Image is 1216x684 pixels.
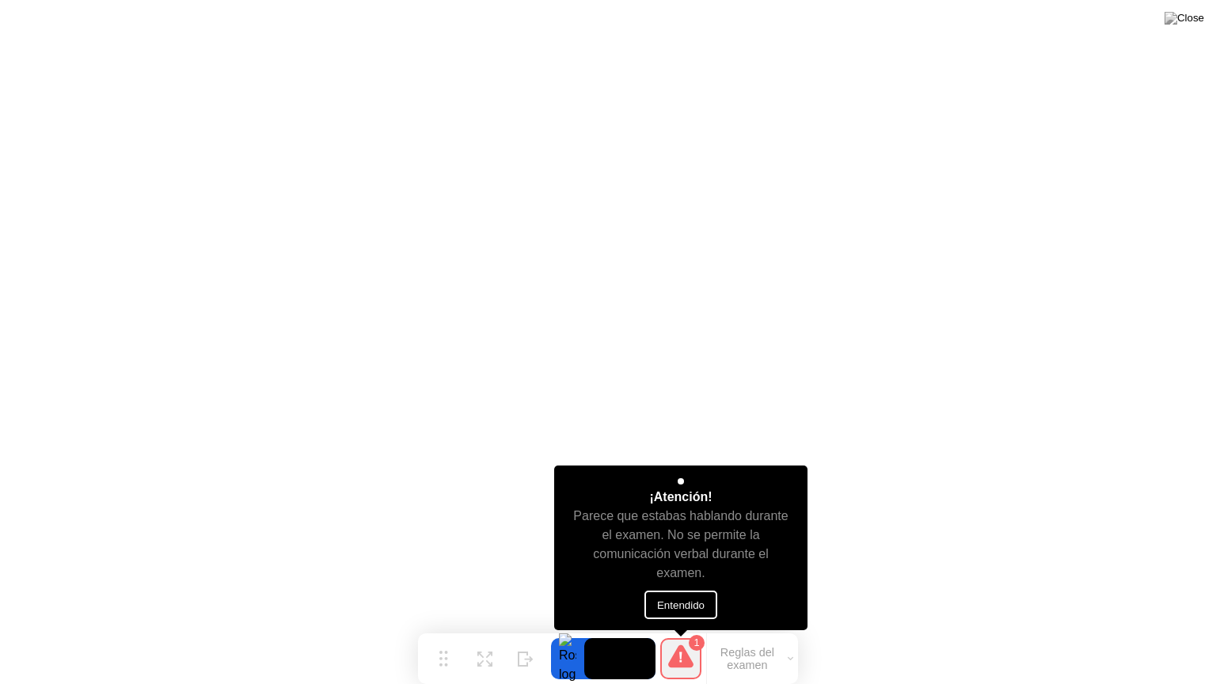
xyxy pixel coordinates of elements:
div: Parece que estabas hablando durante el examen. No se permite la comunicación verbal durante el ex... [568,507,794,583]
img: Close [1165,12,1204,25]
div: ¡Atención! [649,488,712,507]
button: Entendido [644,591,717,619]
div: 1 [689,635,705,651]
button: Reglas del examen [707,645,798,672]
